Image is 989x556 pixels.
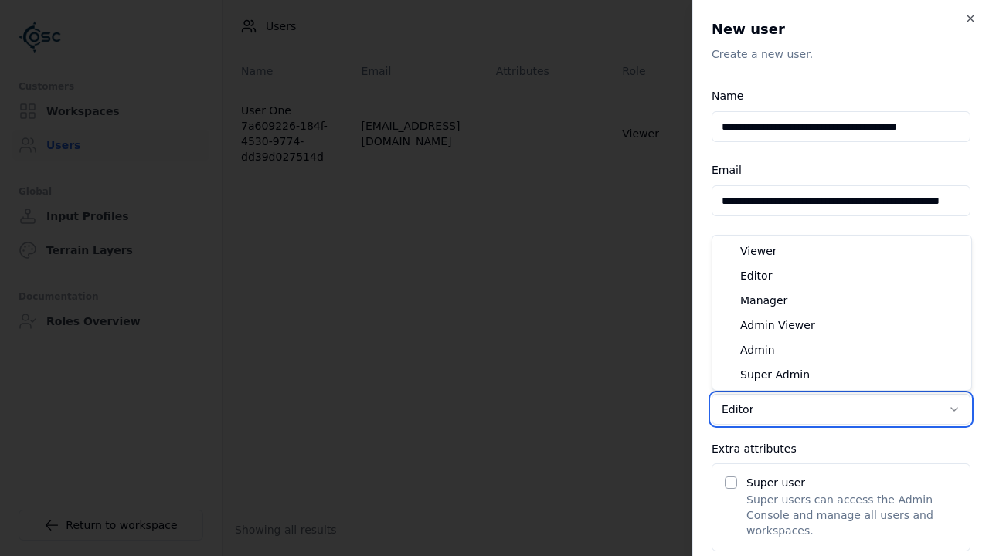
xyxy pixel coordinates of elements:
span: Admin Viewer [740,317,815,333]
span: Manager [740,293,787,308]
span: Editor [740,268,772,283]
span: Viewer [740,243,777,259]
span: Super Admin [740,367,810,382]
span: Admin [740,342,775,358]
